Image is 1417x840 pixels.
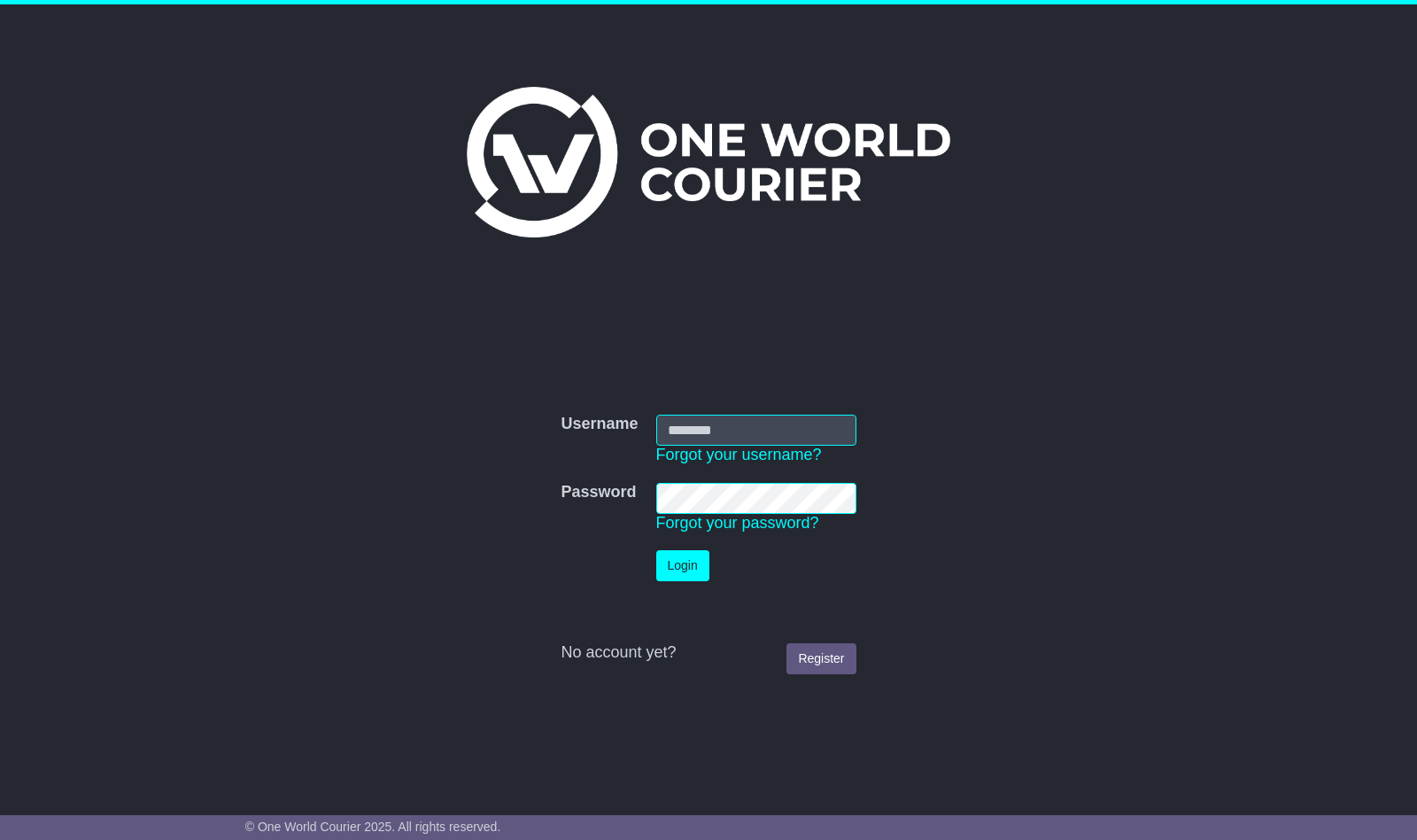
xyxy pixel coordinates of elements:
[561,415,638,434] label: Username
[467,87,950,237] img: One World
[786,643,856,674] a: Register
[656,514,819,532] a: Forgot your password?
[561,483,636,502] label: Password
[656,446,822,463] a: Forgot your username?
[561,643,856,663] div: No account yet?
[245,820,501,834] span: © One World Courier 2025. All rights reserved.
[656,550,709,581] button: Login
